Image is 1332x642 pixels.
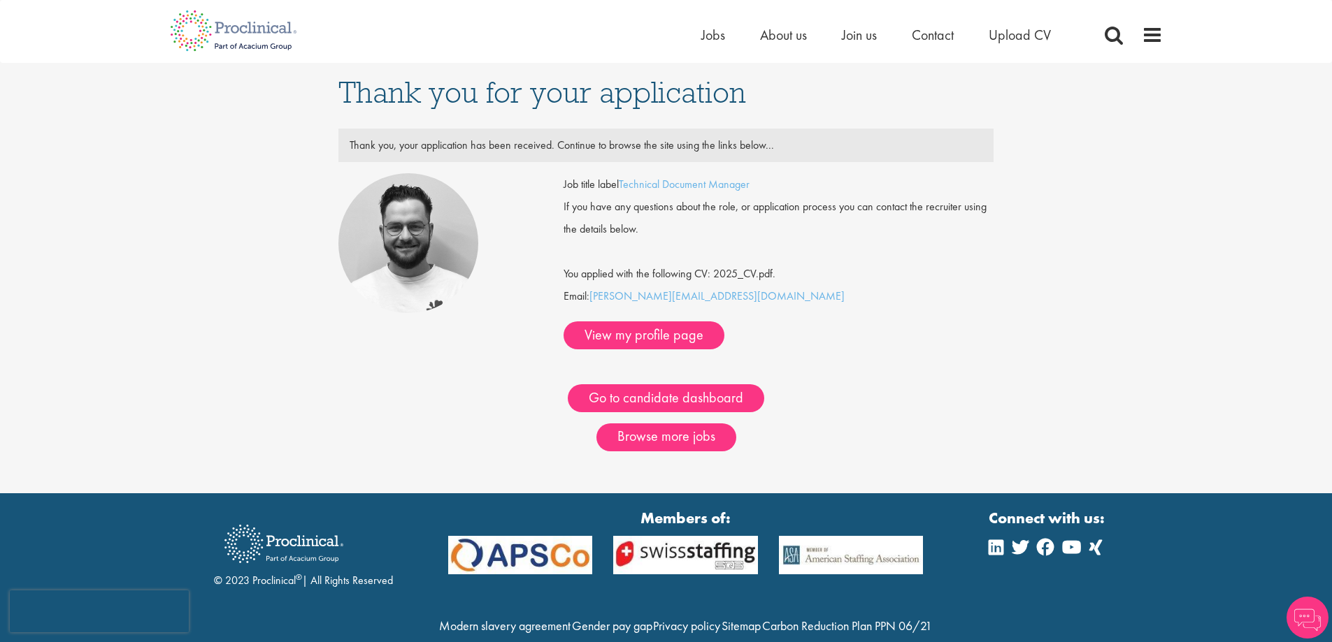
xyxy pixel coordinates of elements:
a: Privacy policy [653,618,720,634]
div: Email: [564,173,994,349]
a: Jobs [701,26,725,44]
a: Sitemap [722,618,761,634]
a: Go to candidate dashboard [568,384,764,412]
img: Chatbot [1287,597,1329,639]
strong: Connect with us: [989,507,1108,529]
strong: Members of: [448,507,924,529]
a: Technical Document Manager [619,177,750,191]
a: About us [760,26,807,44]
a: Upload CV [989,26,1051,44]
iframe: reCAPTCHA [10,590,189,632]
a: [PERSON_NAME][EMAIL_ADDRESS][DOMAIN_NAME] [589,289,845,303]
a: Modern slavery agreement [439,618,571,634]
a: Carbon Reduction Plan PPN 06/21 [762,618,932,634]
sup: ® [296,571,302,583]
img: APSCo [603,536,768,574]
a: Join us [842,26,877,44]
div: You applied with the following CV: 2025_CV.pdf. [553,240,1004,285]
div: Job title label [553,173,1004,196]
img: APSCo [438,536,603,574]
span: Thank you for your application [338,73,746,111]
img: Proclinical Recruitment [214,515,354,573]
a: Gender pay gap [572,618,652,634]
img: Emile De Beer [338,173,478,313]
a: View my profile page [564,321,724,349]
img: APSCo [768,536,934,574]
div: © 2023 Proclinical | All Rights Reserved [214,514,393,589]
a: Browse more jobs [596,423,736,451]
div: If you have any questions about the role, or application process you can contact the recruiter us... [553,196,1004,240]
a: Contact [912,26,954,44]
div: Thank you, your application has been received. Continue to browse the site using the links below... [339,134,994,156]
